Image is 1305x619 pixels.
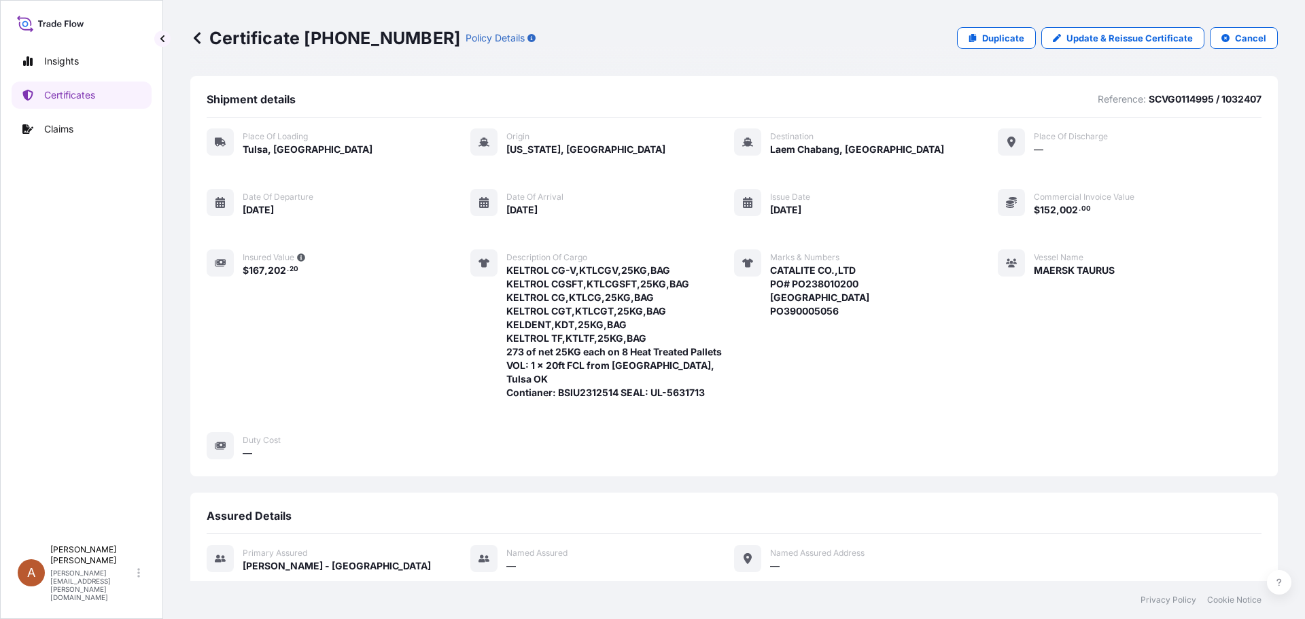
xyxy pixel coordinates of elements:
a: Update & Reissue Certificate [1041,27,1204,49]
span: Description of cargo [506,252,587,263]
span: 152 [1040,205,1056,215]
p: SCVG0114995 / 1032407 [1149,92,1261,106]
span: $ [243,266,249,275]
span: 167 [249,266,264,275]
span: , [264,266,268,275]
p: [PERSON_NAME][EMAIL_ADDRESS][PERSON_NAME][DOMAIN_NAME] [50,569,135,601]
span: 002 [1060,205,1078,215]
span: 202 [268,266,286,275]
p: Policy Details [466,31,525,45]
span: KELTROL CG-V,KTLCGV,25KG,BAG KELTROL CGSFT,KTLCGSFT,25KG,BAG KELTROL CG,KTLCG,25KG,BAG KELTROL CG... [506,264,734,400]
span: . [1079,207,1081,211]
span: 00 [1081,207,1091,211]
p: Update & Reissue Certificate [1066,31,1193,45]
span: — [770,559,780,573]
span: Named Assured Address [770,548,865,559]
span: Place of Loading [243,131,308,142]
span: Named Assured [506,548,568,559]
a: Insights [12,48,152,75]
p: Certificates [44,88,95,102]
span: Date of arrival [506,192,563,202]
p: [PERSON_NAME] [PERSON_NAME] [50,544,135,566]
span: Laem Chabang, [GEOGRAPHIC_DATA] [770,143,944,156]
span: $ [1034,205,1040,215]
span: Tulsa, [GEOGRAPHIC_DATA] [243,143,372,156]
p: Duplicate [982,31,1024,45]
span: Marks & Numbers [770,252,839,263]
p: Insights [44,54,79,68]
span: 20 [290,267,298,272]
span: — [1034,143,1043,156]
span: [DATE] [770,203,801,217]
span: [DATE] [243,203,274,217]
a: Certificates [12,82,152,109]
span: . [287,267,289,272]
span: Commercial Invoice Value [1034,192,1134,202]
p: Cancel [1235,31,1266,45]
span: MAERSK TAURUS [1034,264,1115,277]
span: Issue Date [770,192,810,202]
a: Claims [12,116,152,143]
a: Duplicate [957,27,1036,49]
p: Claims [44,122,73,136]
span: — [243,446,252,460]
p: Reference: [1098,92,1146,106]
span: Insured Value [243,252,294,263]
span: , [1056,205,1060,215]
span: Assured Details [207,509,292,523]
a: Privacy Policy [1141,595,1196,605]
span: Origin [506,131,529,142]
span: CATALITE CO.,LTD PO# PO238010200 [GEOGRAPHIC_DATA] PO390005056 [770,264,869,318]
span: — [506,559,516,573]
span: [PERSON_NAME] - [GEOGRAPHIC_DATA] [243,559,431,573]
span: Place of discharge [1034,131,1108,142]
span: Vessel Name [1034,252,1083,263]
span: Shipment details [207,92,296,106]
a: Cookie Notice [1207,595,1261,605]
span: [DATE] [506,203,538,217]
span: A [27,566,35,580]
button: Cancel [1210,27,1278,49]
span: Primary assured [243,548,307,559]
p: Certificate [PHONE_NUMBER] [190,27,460,49]
span: Destination [770,131,814,142]
span: Date of departure [243,192,313,202]
span: [US_STATE], [GEOGRAPHIC_DATA] [506,143,665,156]
span: Duty Cost [243,435,281,446]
